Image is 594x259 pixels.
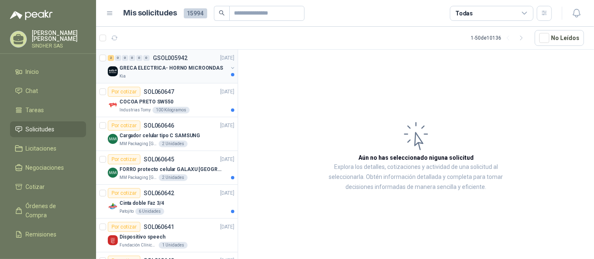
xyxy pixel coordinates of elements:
[26,67,39,76] span: Inicio
[119,98,173,106] p: COCOA PRETO SW550
[144,123,174,128] p: SOL060646
[108,100,118,110] img: Company Logo
[535,30,584,46] button: No Leídos
[96,219,238,252] a: Por cotizarSOL060641[DATE] Company LogoDispositivo speechFundación Clínica Shaio1 Unidades
[115,55,121,61] div: 0
[119,208,134,215] p: Patojito
[219,10,225,16] span: search
[119,73,126,80] p: Kia
[32,30,86,42] p: [PERSON_NAME] [PERSON_NAME]
[119,141,157,147] p: MM Packaging [GEOGRAPHIC_DATA]
[220,223,234,231] p: [DATE]
[108,235,118,245] img: Company Logo
[108,222,140,232] div: Por cotizar
[144,190,174,196] p: SOL060642
[96,151,238,185] a: Por cotizarSOL060645[DATE] Company LogoFORRO protecto celular GALAXU [GEOGRAPHIC_DATA] A16 5GMM P...
[119,174,157,181] p: MM Packaging [GEOGRAPHIC_DATA]
[26,144,57,153] span: Licitaciones
[358,153,474,162] h3: Aún no has seleccionado niguna solicitud
[471,31,528,45] div: 1 - 50 de 10136
[108,121,140,131] div: Por cotizar
[322,162,510,192] p: Explora los detalles, cotizaciones y actividad de una solicitud al seleccionarla. Obtén informaci...
[26,125,55,134] span: Solicitudes
[10,121,86,137] a: Solicitudes
[10,102,86,118] a: Tareas
[159,174,188,181] div: 2 Unidades
[108,201,118,211] img: Company Logo
[108,188,140,198] div: Por cotizar
[108,53,236,80] a: 2 0 0 0 0 0 GSOL005942[DATE] Company LogoGRECA ELECTRICA- HORNO MICROONDASKia
[108,134,118,144] img: Company Logo
[220,54,234,62] p: [DATE]
[159,141,188,147] div: 2 Unidades
[108,55,114,61] div: 2
[455,9,473,18] div: Todas
[96,117,238,151] a: Por cotizarSOL060646[DATE] Company LogoCargador celular tipo C SAMSUNGMM Packaging [GEOGRAPHIC_DA...
[10,141,86,156] a: Licitaciones
[220,156,234,163] p: [DATE]
[26,201,78,220] span: Órdenes de Compra
[10,198,86,223] a: Órdenes de Compra
[10,160,86,176] a: Negociaciones
[108,154,140,164] div: Por cotizar
[119,199,164,207] p: Cinta doble Faz 3/4
[10,226,86,242] a: Remisiones
[96,83,238,117] a: Por cotizarSOL060647[DATE] Company LogoCOCOA PRETO SW550Industrias Tomy100 Kilogramos
[108,87,140,97] div: Por cotizar
[108,66,118,76] img: Company Logo
[26,163,64,172] span: Negociaciones
[135,208,164,215] div: 6 Unidades
[122,55,128,61] div: 0
[119,166,223,174] p: FORRO protecto celular GALAXU [GEOGRAPHIC_DATA] A16 5G
[184,8,207,18] span: 15994
[153,55,188,61] p: GSOL005942
[119,242,157,249] p: Fundación Clínica Shaio
[124,7,177,19] h1: Mis solicitudes
[26,106,44,115] span: Tareas
[144,224,174,230] p: SOL060641
[96,185,238,219] a: Por cotizarSOL060642[DATE] Company LogoCinta doble Faz 3/4Patojito6 Unidades
[143,55,150,61] div: 0
[220,189,234,197] p: [DATE]
[119,107,151,113] p: Industrias Tomy
[10,64,86,80] a: Inicio
[26,230,57,239] span: Remisiones
[144,156,174,162] p: SOL060645
[26,86,38,96] span: Chat
[152,107,190,113] div: 100 Kilogramos
[220,122,234,130] p: [DATE]
[220,88,234,96] p: [DATE]
[10,10,53,20] img: Logo peakr
[119,64,223,72] p: GRECA ELECTRICA- HORNO MICROONDAS
[119,233,165,241] p: Dispositivo speech
[32,43,86,48] p: SINDHER SAS
[10,83,86,99] a: Chat
[10,179,86,195] a: Cotizar
[108,168,118,178] img: Company Logo
[144,89,174,95] p: SOL060647
[26,182,45,191] span: Cotizar
[129,55,135,61] div: 0
[136,55,142,61] div: 0
[119,132,200,140] p: Cargador celular tipo C SAMSUNG
[159,242,188,249] div: 1 Unidades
